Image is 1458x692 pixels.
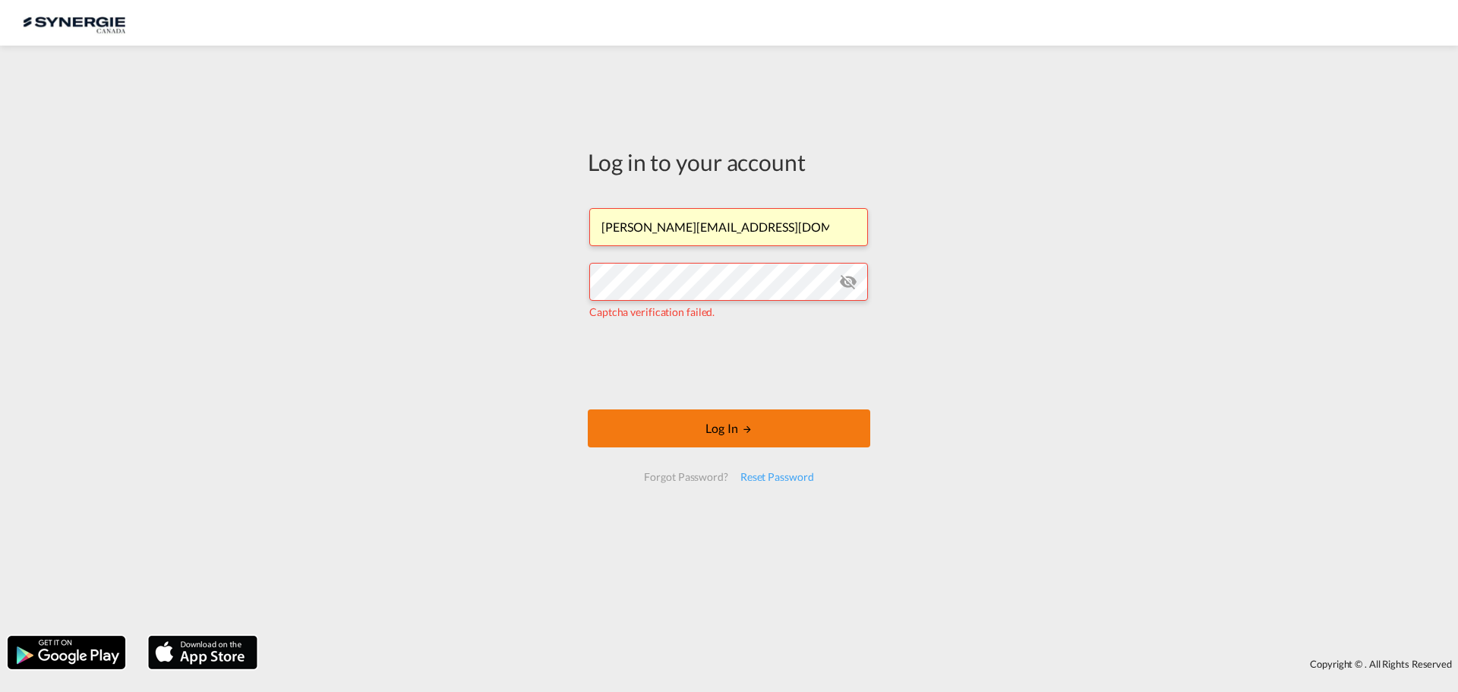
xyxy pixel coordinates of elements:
[147,634,259,671] img: apple.png
[589,305,715,318] span: Captcha verification failed.
[589,208,868,246] input: Enter email/phone number
[265,651,1458,677] div: Copyright © . All Rights Reserved
[839,273,857,291] md-icon: icon-eye-off
[588,146,870,178] div: Log in to your account
[6,634,127,671] img: google.png
[23,6,125,40] img: 1f56c880d42311ef80fc7dca854c8e59.png
[734,463,820,491] div: Reset Password
[588,409,870,447] button: LOGIN
[614,335,844,394] iframe: reCAPTCHA
[638,463,734,491] div: Forgot Password?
